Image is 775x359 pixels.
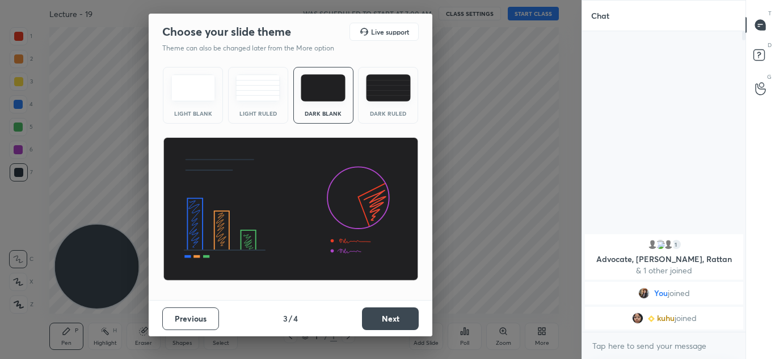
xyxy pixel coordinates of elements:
div: Dark Blank [301,111,346,116]
p: D [768,41,772,49]
img: darkTheme.f0cc69e5.svg [301,74,346,102]
p: Theme can also be changed later from the More option [162,43,346,53]
img: Learner_Badge_beginner_1_8b307cf2a0.svg [647,315,654,322]
button: Previous [162,307,219,330]
div: 1 [670,239,681,250]
img: default.png [662,239,673,250]
img: default.png [646,239,658,250]
span: You [654,289,668,298]
p: G [767,73,772,81]
img: lightRuledTheme.5fabf969.svg [235,74,280,102]
img: darkRuledTheme.de295e13.svg [366,74,411,102]
div: Light Blank [170,111,216,116]
h4: 3 [283,312,288,324]
button: Next [362,307,419,330]
span: joined [668,289,690,298]
img: lightTheme.e5ed3b09.svg [171,74,216,102]
p: Advocate, [PERSON_NAME], Rattan [592,255,736,264]
img: darkThemeBanner.d06ce4a2.svg [163,137,419,281]
img: f8d22af1ab184ebab6c0401e38a227d9.jpg [638,288,650,299]
div: Light Ruled [235,111,281,116]
span: kuhu [656,314,674,323]
p: Chat [582,1,618,31]
div: grid [582,232,746,332]
h4: 4 [293,312,298,324]
p: T [768,9,772,18]
div: Dark Ruled [365,111,411,116]
h4: / [289,312,292,324]
img: 3 [654,239,666,250]
h2: Choose your slide theme [162,24,291,39]
span: joined [674,314,696,323]
p: & 1 other joined [592,266,736,275]
img: 508ea7dea493476aadc57345d5cd8bfd.jpg [631,312,643,324]
h5: Live support [371,28,409,35]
